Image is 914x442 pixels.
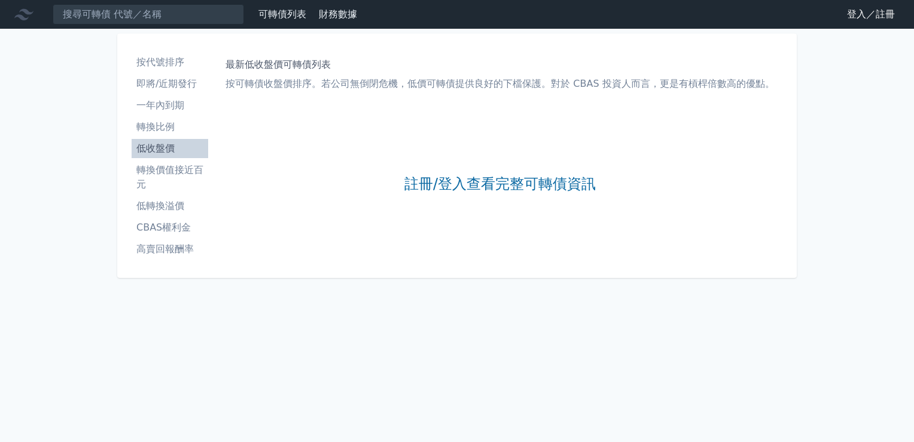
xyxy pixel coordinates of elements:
[132,163,208,192] li: 轉換價值接近百元
[132,117,208,137] a: 轉換比例
[132,96,208,115] a: 一年內到期
[258,8,306,20] a: 可轉債列表
[132,199,208,213] li: 低轉換溢價
[404,175,596,194] a: 註冊/登入查看完整可轉債資訊
[132,161,208,194] a: 轉換價值接近百元
[132,53,208,72] a: 按代號排序
[132,77,208,91] li: 即將/近期發行
[319,8,357,20] a: 財務數據
[132,74,208,93] a: 即將/近期發行
[132,220,208,235] li: CBAS權利金
[132,242,208,256] li: 高賣回報酬率
[132,120,208,134] li: 轉換比例
[132,98,208,113] li: 一年內到期
[132,141,208,156] li: 低收盤價
[132,196,208,216] a: 低轉換溢價
[226,57,774,72] h1: 最新低收盤價可轉債列表
[132,139,208,158] a: 低收盤價
[132,55,208,69] li: 按代號排序
[837,5,904,24] a: 登入／註冊
[226,77,774,91] p: 按可轉債收盤價排序。若公司無倒閉危機，低價可轉債提供良好的下檔保護。對於 CBAS 投資人而言，更是有槓桿倍數高的優點。
[53,4,244,25] input: 搜尋可轉債 代號／名稱
[132,240,208,259] a: 高賣回報酬率
[132,218,208,237] a: CBAS權利金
